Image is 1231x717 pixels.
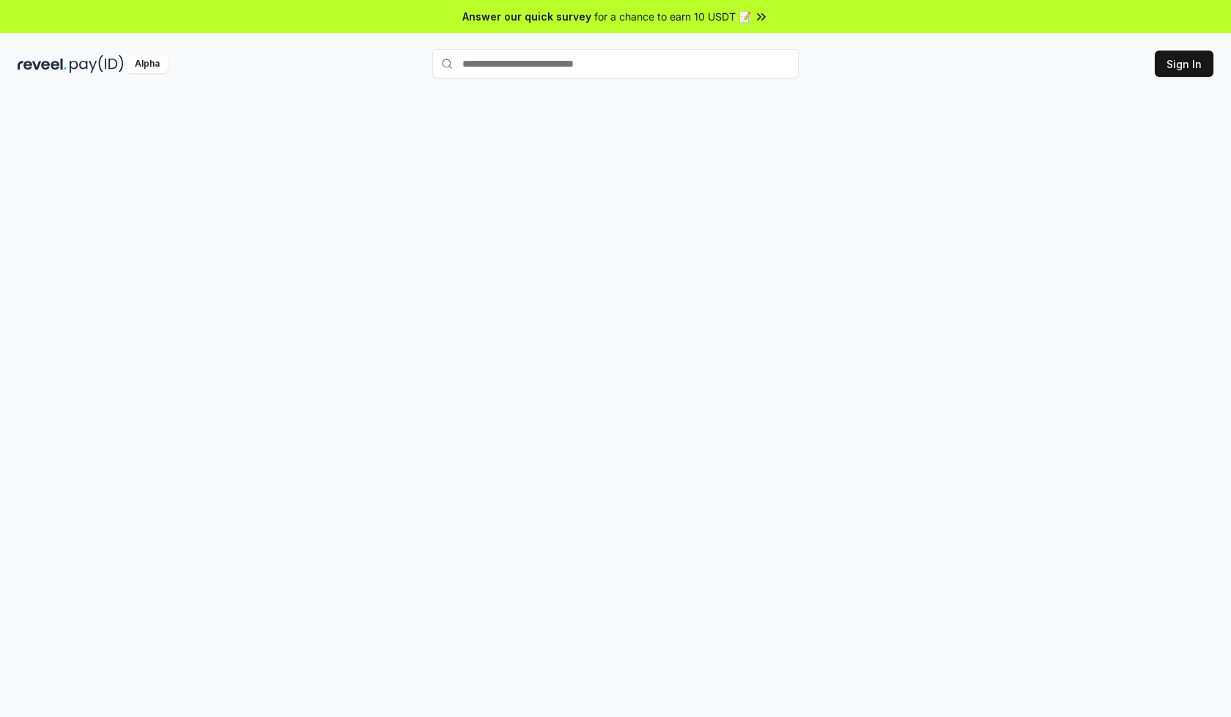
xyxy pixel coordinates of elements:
[70,55,124,73] img: pay_id
[1155,51,1213,77] button: Sign In
[18,55,67,73] img: reveel_dark
[462,9,591,24] span: Answer our quick survey
[127,55,168,73] div: Alpha
[594,9,751,24] span: for a chance to earn 10 USDT 📝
